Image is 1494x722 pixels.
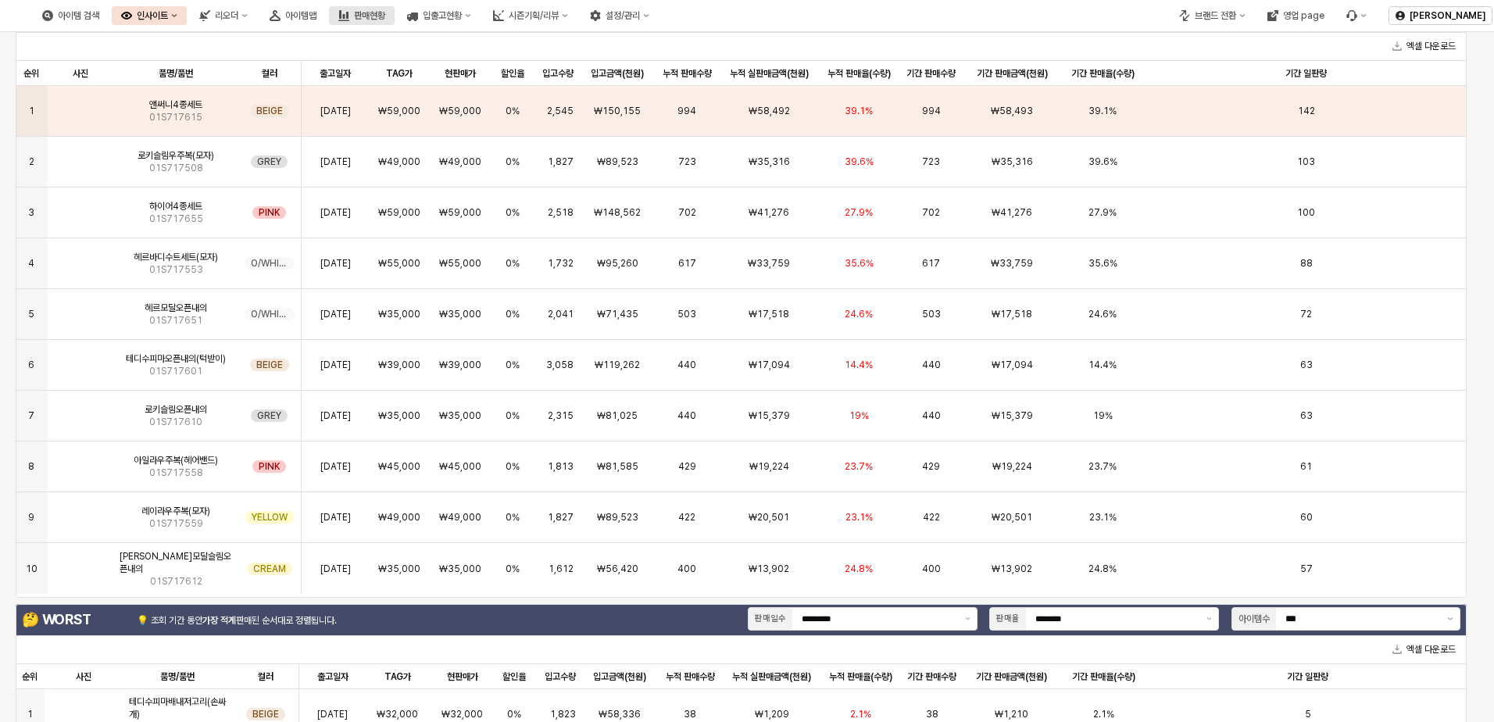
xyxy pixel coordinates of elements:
[845,257,874,270] span: 35.6%
[506,563,520,575] span: 0%
[137,10,168,21] div: 인사이트
[73,67,88,80] span: 사진
[506,206,520,219] span: 0%
[1093,409,1113,422] span: 19%
[748,257,790,270] span: ₩33,759
[439,257,481,270] span: ₩55,000
[545,670,576,683] span: 입고수량
[258,670,273,683] span: 컬러
[1305,708,1311,720] span: 5
[849,409,869,422] span: 19%
[445,67,476,80] span: 현판매가
[992,409,1033,422] span: ₩15,379
[597,409,638,422] span: ₩81,025
[384,670,411,683] span: TAG가
[1300,460,1312,473] span: 61
[257,155,281,168] span: GREY
[1337,6,1376,25] div: 버그 제보 및 기능 개선 요청
[593,670,646,683] span: 입고금액(천원)
[506,155,520,168] span: 0%
[684,708,696,720] span: 38
[506,359,520,371] span: 0%
[252,708,279,720] span: BEIGE
[597,155,638,168] span: ₩89,523
[677,359,696,371] span: 440
[149,213,203,225] span: 01S717655
[320,563,351,575] span: [DATE]
[506,257,520,270] span: 0%
[27,708,33,720] span: 1
[996,612,1020,626] div: 판매율
[285,10,316,21] div: 아이템맵
[749,409,790,422] span: ₩15,379
[439,409,481,422] span: ₩35,000
[922,206,940,219] span: 702
[1285,67,1327,80] span: 기간 일판량
[149,162,203,174] span: 01S717508
[439,460,481,473] span: ₩45,000
[1410,9,1485,22] p: [PERSON_NAME]
[506,460,520,473] span: 0%
[677,105,696,117] span: 994
[1088,206,1117,219] span: 27.9%
[548,460,574,473] span: 1,813
[1238,612,1270,626] div: 아이템수
[378,359,420,371] span: ₩39,000
[1298,105,1315,117] span: 142
[992,155,1033,168] span: ₩35,316
[678,257,696,270] span: 617
[378,206,420,219] span: ₩59,000
[1300,511,1313,524] span: 60
[548,257,574,270] span: 1,732
[926,708,938,720] span: 38
[149,314,202,327] span: 01S717651
[28,409,34,422] span: 7
[1170,6,1255,25] button: 브랜드 전환
[28,206,34,219] span: 3
[145,403,207,416] span: 로키슬림오픈내의
[378,155,420,168] span: ₩49,000
[439,155,481,168] span: ₩49,000
[827,67,891,80] span: 누적 판매율(수량)
[1088,563,1117,575] span: 24.8%
[259,206,280,219] span: PINK
[1088,359,1117,371] span: 14.4%
[378,563,420,575] span: ₩35,000
[995,708,1028,720] span: ₩1,210
[215,10,238,21] div: 리오더
[749,206,789,219] span: ₩41,276
[1297,155,1315,168] span: 103
[112,6,187,25] div: 인사이트
[595,359,640,371] span: ₩119,262
[134,251,218,263] span: 헤르바디수트세트(모자)
[845,308,873,320] span: 24.6%
[149,517,203,530] span: 01S717559
[22,612,130,627] h4: 🤔 WORST
[149,200,202,213] span: 하이어4종세트
[506,409,520,422] span: 0%
[354,10,385,21] div: 판매현황
[320,257,351,270] span: [DATE]
[190,6,257,25] button: 리오더
[160,670,195,683] span: 품명/품번
[320,67,351,80] span: 출고일자
[663,67,712,80] span: 누적 판매수량
[606,10,640,21] div: 설정/관리
[252,511,288,524] span: YELLOW
[1071,67,1135,80] span: 기간 판매율(수량)
[1386,37,1462,55] button: 엑셀 다운로드
[992,460,1032,473] span: ₩19,224
[150,575,202,588] span: 01S717612
[749,563,789,575] span: ₩13,902
[329,6,395,25] div: 판매현황
[922,105,941,117] span: 994
[134,454,218,466] span: 아일라우주복(헤어밴드)
[1287,670,1328,683] span: 기간 일판량
[320,105,351,117] span: [DATE]
[581,6,659,25] button: 설정/관리
[548,206,574,219] span: 2,518
[730,67,809,80] span: 누적 실판매금액(천원)
[439,308,481,320] span: ₩35,000
[149,365,202,377] span: 01S717601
